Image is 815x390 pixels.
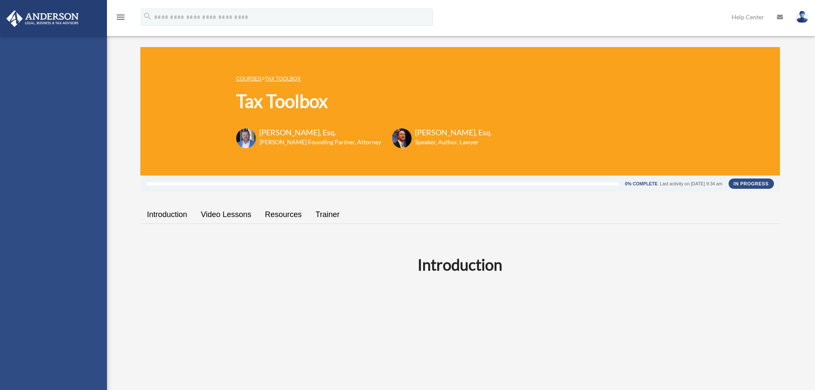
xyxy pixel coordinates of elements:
h6: [PERSON_NAME] Founding Partner, Attorney [259,138,381,146]
h2: Introduction [145,254,775,275]
img: Scott-Estill-Headshot.png [392,128,412,148]
a: Resources [258,202,308,227]
h1: Tax Toolbox [236,89,492,114]
a: Trainer [308,202,346,227]
a: Introduction [140,202,194,227]
div: Last activity on [DATE] 9:34 am [660,182,722,186]
img: User Pic [796,11,809,23]
img: Toby-circle-head.png [236,128,256,148]
img: Anderson Advisors Platinum Portal [4,10,81,27]
p: > [236,73,492,84]
div: 0% Complete [625,182,658,186]
a: COURSES [236,76,261,82]
a: Tax Toolbox [265,76,300,82]
div: In Progress [729,179,774,189]
h6: Speaker, Author, Lawyer [415,138,481,146]
a: menu [116,15,126,22]
a: Video Lessons [194,202,258,227]
i: menu [116,12,126,22]
h3: [PERSON_NAME], Esq. [415,127,492,138]
h3: [PERSON_NAME], Esq. [259,127,381,138]
i: search [143,12,152,21]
